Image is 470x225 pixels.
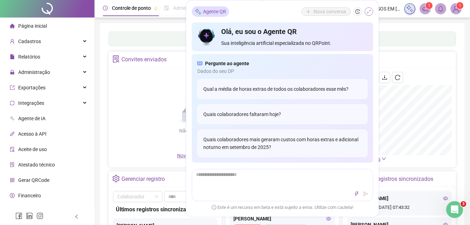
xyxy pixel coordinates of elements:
[406,5,414,13] img: sparkle-icon.fc2bf0ac1784a2077858766a79e2daf3.svg
[212,204,353,211] span: Este é um recurso em beta e está sujeito a erros. Utilize com cautela!
[362,190,370,198] button: send
[382,75,387,80] span: download
[366,9,371,14] span: shrink
[381,156,386,161] span: down
[112,175,120,182] span: setting
[162,127,227,135] div: Não há dados
[18,193,41,198] span: Financeiro
[36,212,43,219] span: instagram
[351,195,448,202] div: [PERSON_NAME]
[197,67,367,75] span: Dados do seu DP
[212,205,216,209] span: exclamation-circle
[446,201,463,218] iframe: Intercom live chat
[456,2,463,9] sup: Atualize o seu contato no menu Meus Dados
[121,54,167,66] div: Convites enviados
[177,153,212,158] span: Novo convite
[103,6,108,11] span: clock-circle
[164,6,169,11] span: file-done
[173,5,209,11] span: Admissão digital
[354,191,359,196] span: thunderbolt
[395,75,400,80] span: reload
[461,201,466,207] span: 3
[10,147,15,152] span: audit
[10,23,15,28] span: home
[437,6,444,12] span: bell
[197,60,202,67] span: read
[301,7,351,16] button: Nova conversa
[10,70,15,75] span: lock
[10,162,15,167] span: solution
[18,162,55,168] span: Atestado técnico
[18,100,44,106] span: Integrações
[197,79,367,99] div: Qual a média de horas extras de todos os colaboradores esse mês?
[18,54,40,60] span: Relatórios
[10,54,15,59] span: file
[443,196,448,201] span: eye
[233,215,331,223] div: [PERSON_NAME]
[18,85,45,90] span: Exportações
[326,216,331,221] span: eye
[428,3,430,8] span: 1
[221,27,367,36] h4: Olá, eu sou o Agente QR
[451,4,461,14] img: 45903
[205,60,249,67] span: Pergunte ao agente
[352,190,361,198] button: thunderbolt
[459,3,461,8] span: 1
[18,131,47,137] span: Acesso à API
[74,214,79,219] span: left
[197,104,367,124] div: Quais colaboradores faltaram hoje?
[10,178,15,183] span: qrcode
[112,55,120,63] span: solution
[112,5,151,11] span: Controle de ponto
[195,8,202,15] img: sparkle-icon.fc2bf0ac1784a2077858766a79e2daf3.svg
[10,131,15,136] span: api
[18,146,47,152] span: Aceite de uso
[422,6,428,12] span: notification
[351,204,448,212] div: [DATE] 07:43:32
[10,39,15,44] span: user-add
[197,130,367,157] div: Quais colaboradores mais geraram custos com horas extras e adicional noturno em setembro de 2025?
[10,85,15,90] span: export
[18,116,45,121] span: Agente de IA
[197,27,216,47] img: icon
[18,69,50,75] span: Administração
[356,173,433,185] div: Últimos registros sincronizados
[18,177,49,183] span: Gerar QRCode
[26,212,33,219] span: linkedin
[18,39,41,44] span: Cadastros
[18,23,47,29] span: Página inicial
[121,173,165,185] div: Gerenciar registro
[192,6,229,17] div: Agente QR
[15,212,22,219] span: facebook
[355,9,360,14] span: history
[154,6,158,11] span: pushpin
[426,2,433,9] sup: 1
[116,205,215,214] div: Últimos registros sincronizados
[10,101,15,105] span: sync
[10,193,15,198] span: dollar
[221,39,367,47] span: Sua inteligência artificial especializada no QRPoint.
